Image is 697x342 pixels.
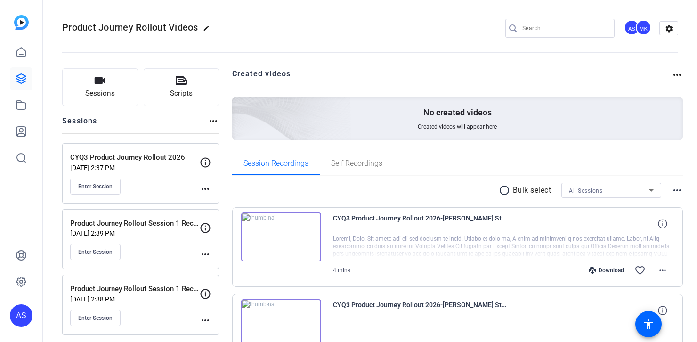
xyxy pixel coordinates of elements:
mat-icon: more_horiz [672,185,683,196]
span: CYQ3 Product Journey Rollout 2026-[PERSON_NAME] Stinson1-2025-08-14-12-29-03-297-0 [333,212,507,235]
mat-icon: radio_button_unchecked [499,185,513,196]
button: Scripts [144,68,219,106]
ngx-avatar: Ami Scheidler [624,20,640,36]
span: Enter Session [78,183,113,190]
mat-icon: edit [203,25,214,36]
p: No created videos [423,107,492,118]
input: Search [522,23,607,34]
span: All Sessions [569,187,602,194]
mat-icon: settings [660,22,679,36]
button: Enter Session [70,244,121,260]
img: Creted videos background [127,3,351,208]
span: Created videos will appear here [418,123,497,130]
span: Enter Session [78,314,113,322]
h2: Created videos [232,68,672,87]
img: thumb-nail [241,212,321,261]
mat-icon: favorite_border [634,265,646,276]
mat-icon: more_horiz [208,115,219,127]
div: AS [624,20,640,35]
p: Product Journey Rollout Session 1 Recording 1 [70,284,200,294]
mat-icon: more_horiz [672,69,683,81]
mat-icon: more_horiz [200,315,211,326]
span: Session Recordings [243,160,308,167]
mat-icon: more_horiz [200,249,211,260]
p: [DATE] 2:39 PM [70,229,200,237]
p: CYQ3 Product Journey Rollout 2026 [70,152,200,163]
p: [DATE] 2:37 PM [70,164,200,171]
mat-icon: accessibility [643,318,654,330]
div: Download [584,267,629,274]
ngx-avatar: Michael Keenan [636,20,652,36]
p: [DATE] 2:38 PM [70,295,200,303]
span: Sessions [85,88,115,99]
div: MK [636,20,651,35]
p: Product Journey Rollout Session 1 Recording 2 [70,218,200,229]
button: Enter Session [70,179,121,195]
span: CYQ3 Product Journey Rollout 2026-[PERSON_NAME] Stinson1-2025-08-14-12-22-05-651-2 [333,299,507,322]
span: Product Journey Rollout Videos [62,22,198,33]
mat-icon: more_horiz [657,265,668,276]
img: blue-gradient.svg [14,15,29,30]
mat-icon: more_horiz [200,183,211,195]
button: Sessions [62,68,138,106]
div: AS [10,304,32,327]
span: Scripts [170,88,193,99]
span: Self Recordings [331,160,382,167]
button: Enter Session [70,310,121,326]
p: Bulk select [513,185,551,196]
span: Enter Session [78,248,113,256]
h2: Sessions [62,115,97,133]
span: 4 mins [333,267,350,274]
